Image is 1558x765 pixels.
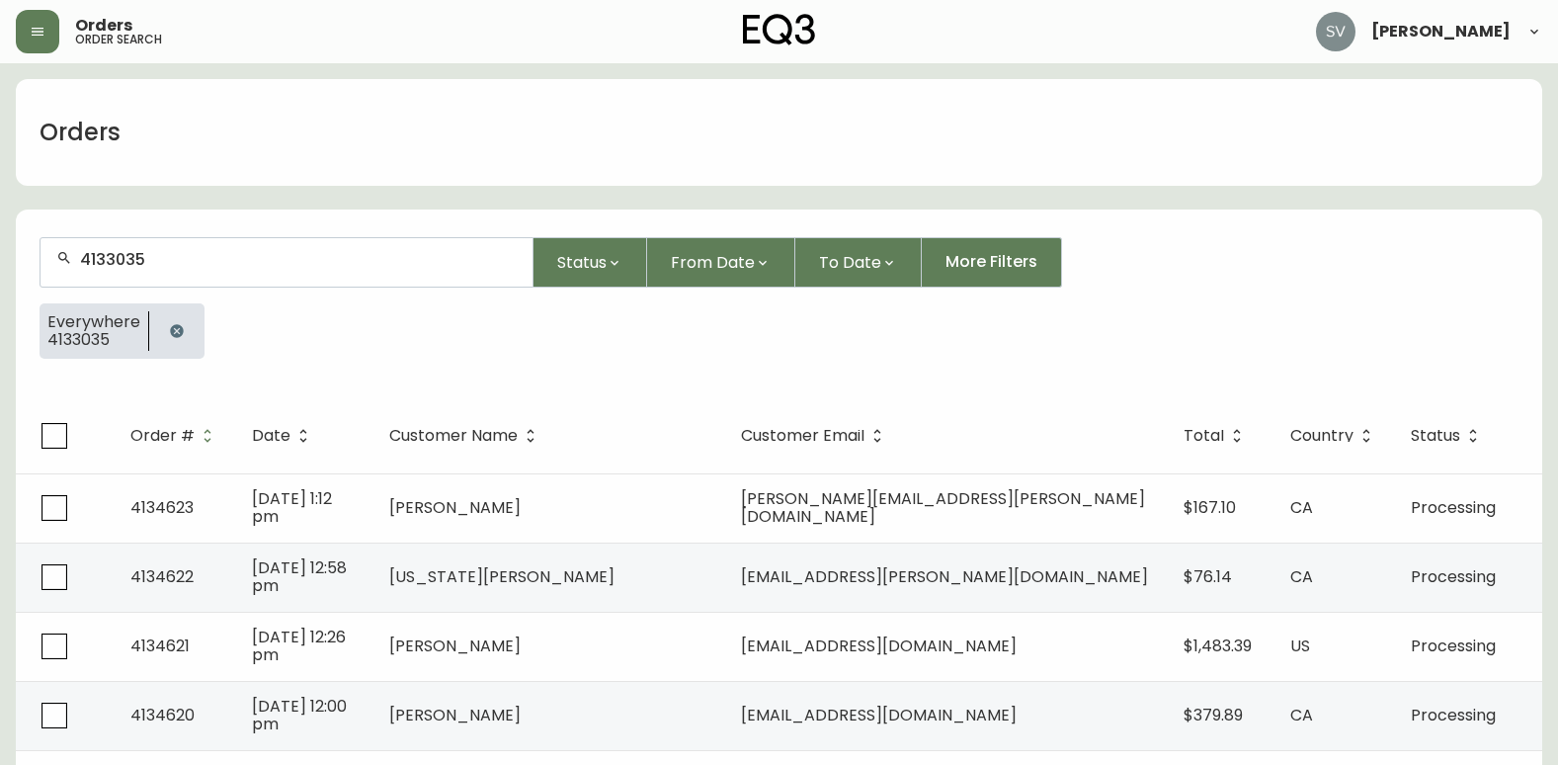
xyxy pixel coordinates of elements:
[1290,704,1313,726] span: CA
[1411,565,1496,588] span: Processing
[1371,24,1511,40] span: [PERSON_NAME]
[1184,430,1224,442] span: Total
[741,427,890,445] span: Customer Email
[389,565,615,588] span: [US_STATE][PERSON_NAME]
[945,251,1037,273] span: More Filters
[389,704,521,726] span: [PERSON_NAME]
[922,237,1062,288] button: More Filters
[647,237,795,288] button: From Date
[1316,12,1355,51] img: 0ef69294c49e88f033bcbeb13310b844
[795,237,922,288] button: To Date
[47,331,140,349] span: 4133035
[389,496,521,519] span: [PERSON_NAME]
[130,565,194,588] span: 4134622
[130,430,195,442] span: Order #
[557,250,607,275] span: Status
[389,430,518,442] span: Customer Name
[671,250,755,275] span: From Date
[252,427,316,445] span: Date
[743,14,816,45] img: logo
[1290,430,1353,442] span: Country
[819,250,881,275] span: To Date
[389,427,543,445] span: Customer Name
[1184,427,1250,445] span: Total
[1184,565,1232,588] span: $76.14
[1290,427,1379,445] span: Country
[40,116,121,149] h1: Orders
[741,430,864,442] span: Customer Email
[1184,635,1252,657] span: $1,483.39
[130,496,194,519] span: 4134623
[80,250,517,269] input: Search
[1184,496,1236,519] span: $167.10
[1411,430,1460,442] span: Status
[1411,704,1496,726] span: Processing
[252,626,346,666] span: [DATE] 12:26 pm
[130,427,220,445] span: Order #
[47,313,140,331] span: Everywhere
[1290,496,1313,519] span: CA
[252,556,347,597] span: [DATE] 12:58 pm
[1290,565,1313,588] span: CA
[1411,635,1496,657] span: Processing
[252,695,347,735] span: [DATE] 12:00 pm
[741,635,1017,657] span: [EMAIL_ADDRESS][DOMAIN_NAME]
[1411,427,1486,445] span: Status
[130,704,195,726] span: 4134620
[741,704,1017,726] span: [EMAIL_ADDRESS][DOMAIN_NAME]
[1184,704,1243,726] span: $379.89
[389,635,521,657] span: [PERSON_NAME]
[741,487,1145,528] span: [PERSON_NAME][EMAIL_ADDRESS][PERSON_NAME][DOMAIN_NAME]
[1411,496,1496,519] span: Processing
[75,34,162,45] h5: order search
[252,430,290,442] span: Date
[130,635,190,657] span: 4134621
[1290,635,1310,657] span: US
[252,487,332,528] span: [DATE] 1:12 pm
[533,237,647,288] button: Status
[741,565,1148,588] span: [EMAIL_ADDRESS][PERSON_NAME][DOMAIN_NAME]
[75,18,132,34] span: Orders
